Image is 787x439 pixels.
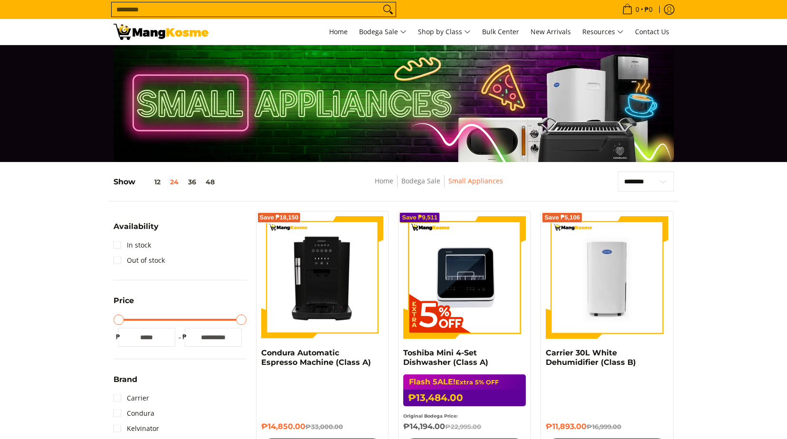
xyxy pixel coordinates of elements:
button: Search [380,2,396,17]
a: Shop by Class [413,19,475,45]
span: Save ₱5,106 [544,215,580,220]
img: Toshiba Mini 4-Set Dishwasher (Class A) [403,216,526,339]
span: Bulk Center [482,27,519,36]
span: Save ₱18,150 [260,215,299,220]
nav: Main Menu [218,19,674,45]
a: Condura Automatic Espresso Machine (Class A) [261,348,371,367]
span: Save ₱9,511 [402,215,437,220]
img: Small Appliances l Mang Kosme: Home Appliances Warehouse Sale [114,24,209,40]
nav: Breadcrumbs [305,175,572,197]
span: Shop by Class [418,26,471,38]
h5: Show [114,177,219,187]
span: Availability [114,223,159,230]
a: In stock [114,238,151,253]
a: Kelvinator [114,421,159,436]
del: ₱16,999.00 [587,423,621,430]
span: Bodega Sale [359,26,407,38]
button: 48 [201,178,219,186]
a: Toshiba Mini 4-Set Dishwasher (Class A) [403,348,488,367]
a: Bodega Sale [401,176,440,185]
button: 12 [135,178,165,186]
del: ₱33,000.00 [305,423,343,430]
a: Home [375,176,393,185]
span: ₱0 [643,6,654,13]
button: 24 [165,178,183,186]
h6: ₱11,893.00 [546,422,668,431]
a: Small Appliances [448,176,503,185]
a: Bulk Center [477,19,524,45]
span: New Arrivals [531,27,571,36]
span: • [619,4,655,15]
a: Bodega Sale [354,19,411,45]
span: ₱ [114,332,123,342]
a: Resources [578,19,628,45]
a: New Arrivals [526,19,576,45]
h6: ₱14,194.00 [403,422,526,431]
h6: ₱13,484.00 [403,390,526,406]
a: Carrier 30L White Dehumidifier (Class B) [546,348,636,367]
a: Condura [114,406,154,421]
span: Home [329,27,348,36]
summary: Open [114,297,134,312]
a: Out of stock [114,253,165,268]
summary: Open [114,223,159,238]
del: ₱22,995.00 [445,423,481,430]
span: 0 [634,6,641,13]
span: Contact Us [635,27,669,36]
small: Original Bodega Price: [403,413,458,419]
span: Brand [114,376,137,383]
h6: ₱14,850.00 [261,422,384,431]
img: Condura Automatic Espresso Machine (Class A) [261,216,384,339]
a: Home [324,19,352,45]
span: Resources [582,26,624,38]
span: Price [114,297,134,305]
button: 36 [183,178,201,186]
a: Carrier [114,391,149,406]
span: ₱ [180,332,190,342]
img: Carrier 30L White Dehumidifier (Class B) [546,216,668,339]
summary: Open [114,376,137,391]
a: Contact Us [630,19,674,45]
